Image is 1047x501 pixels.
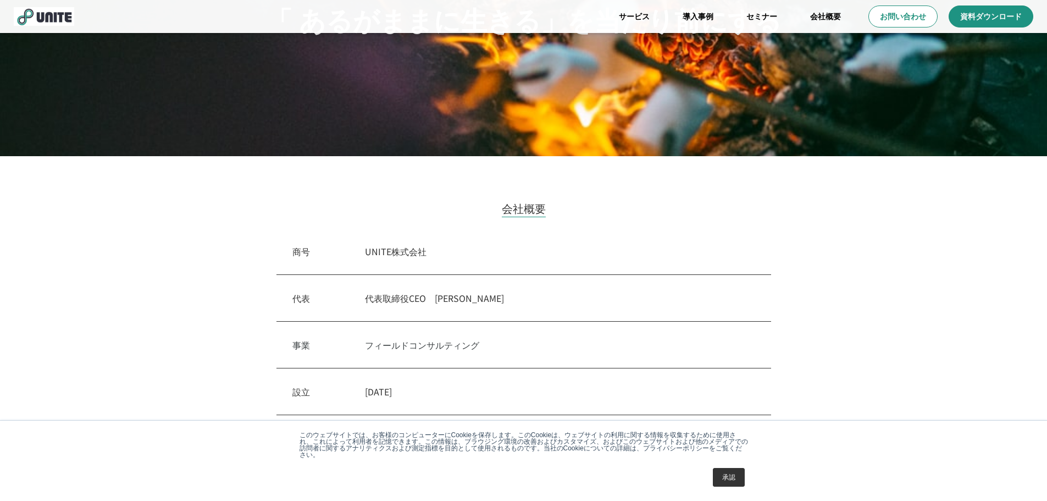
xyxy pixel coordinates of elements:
p: 商号 [292,245,310,258]
p: このウェブサイトでは、お客様のコンピューターにCookieを保存します。このCookieは、ウェブサイトの利用に関する情報を収集するために使用され、これによって利用者を記憶できます。この情報は、... [300,432,748,458]
p: UNITE株式会社 [365,245,755,258]
p: お問い合わせ [880,11,926,22]
h2: 会社概要 [502,200,546,217]
p: フィールドコンサルティング [365,338,755,351]
a: 資料ダウンロード [949,5,1033,27]
iframe: Chat Widget [992,448,1047,501]
a: 承認 [713,468,745,487]
p: 設立 [292,385,310,398]
p: 資料ダウンロード [960,11,1022,22]
p: 事業 [292,338,310,351]
a: お問い合わせ [868,5,938,27]
p: [DATE] [365,385,755,398]
div: チャットウィジェット [992,448,1047,501]
p: 代表取締役CEO [PERSON_NAME] [365,291,755,305]
p: 代表 [292,291,310,305]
